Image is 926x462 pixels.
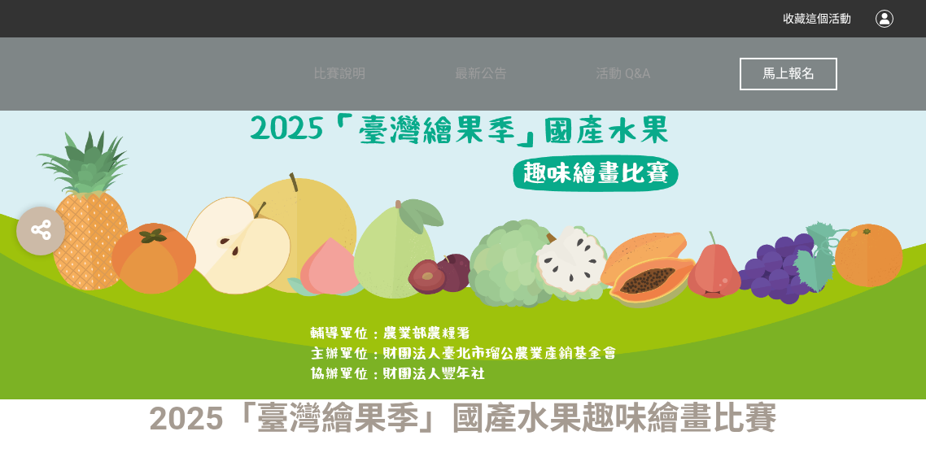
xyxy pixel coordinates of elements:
[219,96,707,340] img: 2025「臺灣繪果季」國產水果趣味繪畫比賽
[783,12,851,25] span: 收藏這個活動
[455,66,507,81] span: 最新公告
[313,37,365,111] a: 比賽說明
[762,66,815,81] span: 馬上報名
[72,399,854,438] h1: 2025「臺灣繪果季」國產水果趣味繪畫比賽
[455,37,507,111] a: 最新公告
[596,66,650,81] span: 活動 Q&A
[313,66,365,81] span: 比賽說明
[596,37,650,111] a: 活動 Q&A
[740,58,837,90] button: 馬上報名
